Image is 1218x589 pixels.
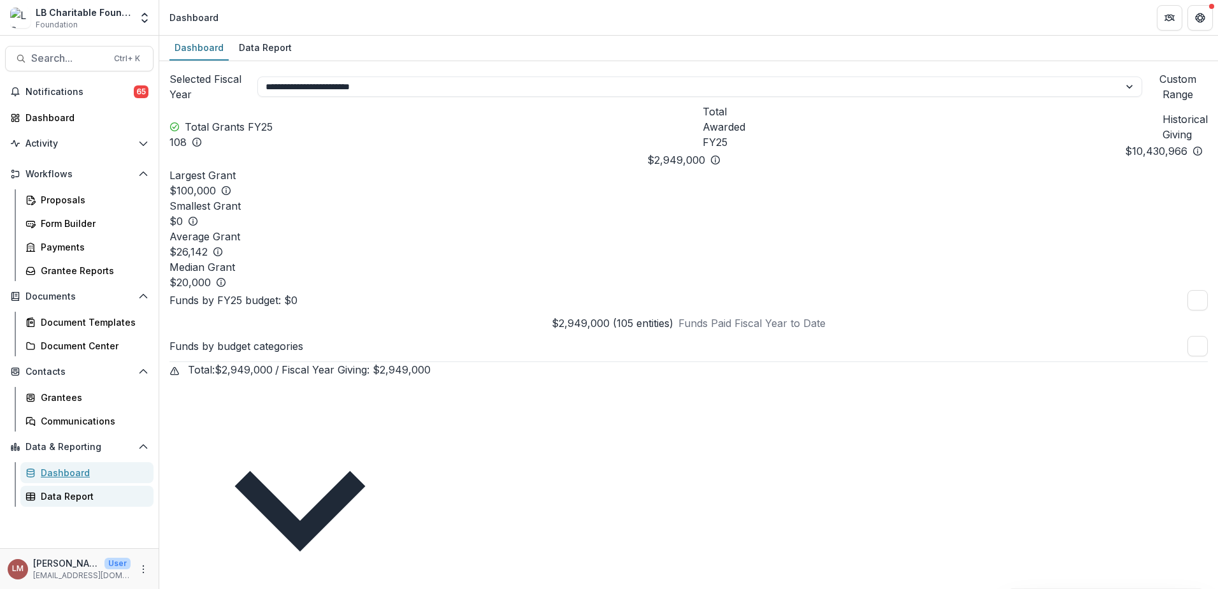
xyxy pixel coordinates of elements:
div: Data Report [234,38,297,57]
div: LB Charitable Foundation [36,6,131,19]
div: Form Builder [41,217,143,230]
button: Open Documents [5,286,154,307]
a: Data Report [234,36,297,61]
a: Dashboard [20,462,154,483]
span: 65 [134,85,148,98]
a: Communications [20,411,154,432]
p: [EMAIL_ADDRESS][DOMAIN_NAME] [33,570,131,581]
p: $26,142 [169,244,208,259]
a: Dashboard [169,36,229,61]
div: Data Report [41,490,143,503]
button: Custom Range [1147,71,1208,102]
div: Payments [41,240,143,254]
nav: breadcrumb [164,8,224,27]
div: Ctrl + K [111,52,143,66]
span: Data & Reporting [25,442,133,453]
a: Document Templates [20,312,154,333]
button: Open Activity [5,133,154,154]
a: Data Report [20,486,154,507]
div: Document Templates [41,316,143,329]
p: $10,430,966 [1125,143,1187,159]
p: Funds by FY25 budget: $0 [169,293,297,308]
p: User [104,558,131,569]
p: $0 [169,214,183,229]
a: Proposals [20,189,154,210]
p: $2,949,000 [647,152,705,168]
p: Total : Fiscal Year Giving: $2,949,000 [169,362,431,377]
span: Contacts [25,367,133,377]
button: Get Help [1187,5,1213,31]
span: $2,949,000 [215,363,273,376]
button: More [136,562,151,577]
div: Grantees [41,391,143,404]
span: Documents [25,291,133,302]
button: Open Contacts [5,361,154,382]
span: / [275,363,279,376]
div: Loida Mendoza [12,565,24,573]
p: [PERSON_NAME] [33,556,99,570]
div: Proposals [41,193,143,207]
a: Grantee Reports [20,260,154,281]
div: Dashboard [169,38,229,57]
button: Partners [1157,5,1182,31]
span: Activity [25,138,133,149]
button: Open Workflows [5,164,154,184]
p: $2,949,000 (105 entities) [552,316,673,331]
p: Average Grant [169,229,1208,244]
div: Communications [41,414,143,428]
div: Dashboard [169,11,219,24]
div: Document Center [41,339,143,353]
button: Notifications65 [5,82,154,102]
p: $100,000 [169,183,216,198]
span: Selected Fiscal Year [169,71,252,102]
p: Largest Grant [169,168,1208,183]
p: 108 [169,135,187,150]
a: Grantees [20,387,154,408]
p: Historical Giving [1163,112,1208,142]
p: Total Awarded FY25 [703,104,750,150]
button: Open entity switcher [136,5,154,31]
p: $20,000 [169,275,211,290]
div: Dashboard [41,466,143,479]
img: LB Charitable Foundation [10,8,31,28]
p: Funds Paid Fiscal Year to Date [678,316,826,331]
span: Search... [31,52,106,64]
span: Workflows [25,169,133,180]
a: Dashboard [5,107,154,128]
span: Notifications [25,87,134,98]
button: Open Data & Reporting [5,437,154,457]
button: download [1187,290,1208,310]
p: Median Grant [169,259,1208,275]
span: Foundation [36,19,78,31]
a: Document Center [20,335,154,356]
button: Search... [5,46,154,71]
button: download [1187,336,1208,356]
div: Dashboard [25,111,143,124]
p: Total Grants FY25 [185,119,273,135]
p: Smallest Grant [169,198,1208,214]
a: Form Builder [20,213,154,234]
div: Grantee Reports [41,264,143,277]
p: Funds by budget categories [169,338,303,354]
a: Payments [20,236,154,258]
